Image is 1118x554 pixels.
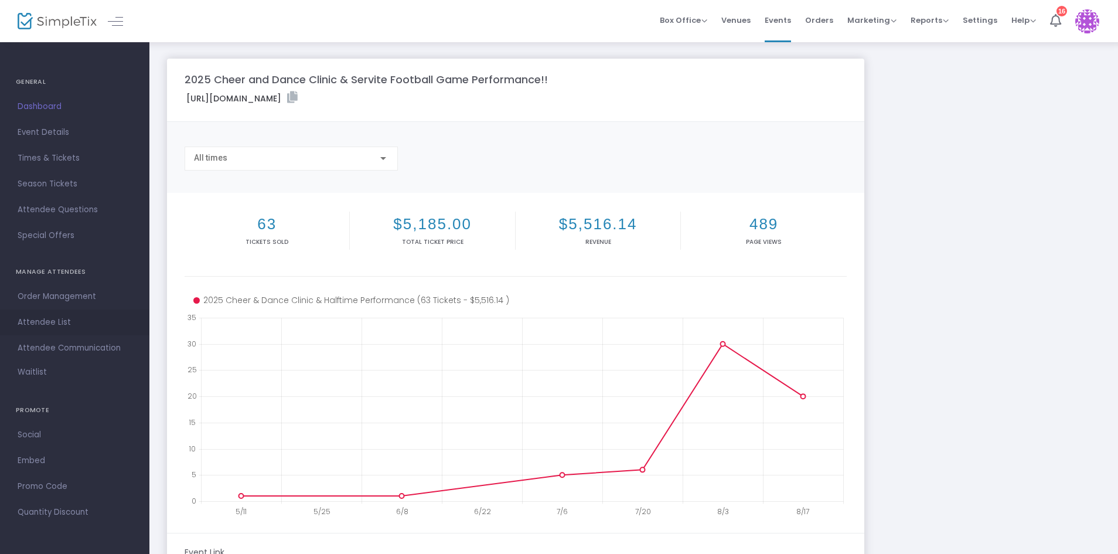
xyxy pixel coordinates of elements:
text: 7/20 [635,507,651,516]
text: 6/8 [396,507,408,516]
text: 10 [189,443,196,453]
text: 0 [192,496,196,506]
text: 8/3 [717,507,729,516]
span: Quantity Discount [18,505,132,520]
span: Event Details [18,125,132,140]
span: Promo Code [18,479,132,494]
text: 15 [189,417,196,427]
span: Orders [805,5,833,35]
text: 25 [188,365,197,375]
span: All times [194,153,227,162]
span: Dashboard [18,99,132,114]
span: Venues [721,5,751,35]
span: Social [18,427,132,443]
span: Events [765,5,791,35]
span: Season Tickets [18,176,132,192]
h2: $5,516.14 [518,215,678,233]
span: Special Offers [18,228,132,243]
span: Box Office [660,15,707,26]
span: Settings [963,5,997,35]
text: 8/17 [796,507,809,516]
h4: MANAGE ATTENDEES [16,260,134,284]
text: 35 [188,312,196,322]
span: Marketing [847,15,897,26]
div: 16 [1056,6,1067,16]
span: Order Management [18,289,132,304]
span: Embed [18,453,132,468]
text: 7/6 [557,507,568,516]
span: Help [1011,15,1036,26]
span: Times & Tickets [18,151,132,166]
h4: GENERAL [16,70,134,94]
span: Attendee Communication [18,341,132,356]
text: 5 [192,470,196,480]
text: 6/22 [474,507,491,516]
span: Reports [911,15,949,26]
p: Tickets sold [187,237,347,246]
p: Page Views [683,237,844,246]
h2: 489 [683,215,844,233]
m-panel-title: 2025 Cheer and Dance Clinic & Servite Football Game Performance!! [185,72,548,87]
text: 30 [188,338,196,348]
label: [URL][DOMAIN_NAME] [186,91,298,105]
text: 20 [188,391,197,401]
p: Revenue [518,237,678,246]
h2: $5,185.00 [352,215,512,233]
text: 5/25 [313,507,330,516]
text: 5/11 [236,507,247,516]
h4: PROMOTE [16,399,134,422]
h2: 63 [187,215,347,233]
span: Attendee List [18,315,132,330]
span: Attendee Questions [18,202,132,217]
p: Total Ticket Price [352,237,512,246]
span: Waitlist [18,366,47,378]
